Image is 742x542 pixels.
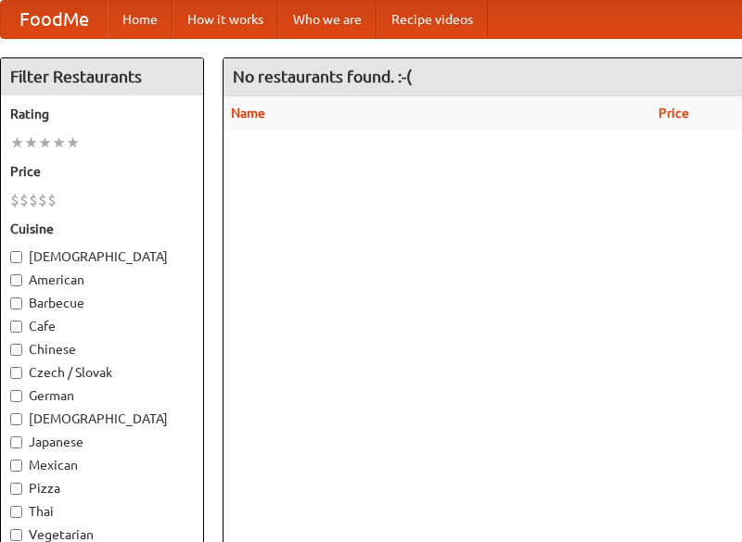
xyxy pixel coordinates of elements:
a: Who we are [278,1,377,38]
li: ★ [38,132,52,153]
label: Barbecue [10,294,194,312]
ng-pluralize: No restaurants found. :-( [233,68,412,85]
input: Thai [10,506,22,518]
label: Pizza [10,479,194,498]
a: FoodMe [1,1,108,38]
a: How it works [173,1,278,38]
input: American [10,274,22,286]
li: $ [19,190,29,210]
li: $ [29,190,38,210]
li: ★ [24,132,38,153]
input: Mexican [10,460,22,472]
label: German [10,386,194,405]
a: Name [231,106,265,120]
h5: Price [10,162,194,181]
label: [DEMOGRAPHIC_DATA] [10,247,194,266]
input: Pizza [10,483,22,495]
label: Czech / Slovak [10,363,194,382]
h5: Rating [10,105,194,123]
input: Japanese [10,436,22,448]
input: Vegetarian [10,529,22,541]
input: German [10,390,22,402]
li: $ [10,190,19,210]
label: [DEMOGRAPHIC_DATA] [10,410,194,428]
h5: Cuisine [10,220,194,238]
input: Czech / Slovak [10,367,22,379]
input: Barbecue [10,297,22,309]
li: $ [47,190,57,210]
input: [DEMOGRAPHIC_DATA] [10,251,22,263]
label: American [10,271,194,289]
li: ★ [10,132,24,153]
input: [DEMOGRAPHIC_DATA] [10,413,22,425]
li: ★ [66,132,80,153]
label: Japanese [10,433,194,451]
label: Mexican [10,456,194,474]
label: Thai [10,502,194,521]
h4: Filter Restaurants [1,58,203,95]
li: $ [38,190,47,210]
label: Chinese [10,340,194,359]
a: Recipe videos [377,1,488,38]
input: Chinese [10,344,22,356]
li: ★ [52,132,66,153]
a: Price [659,106,689,120]
a: Home [108,1,173,38]
input: Cafe [10,321,22,333]
label: Cafe [10,317,194,335]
